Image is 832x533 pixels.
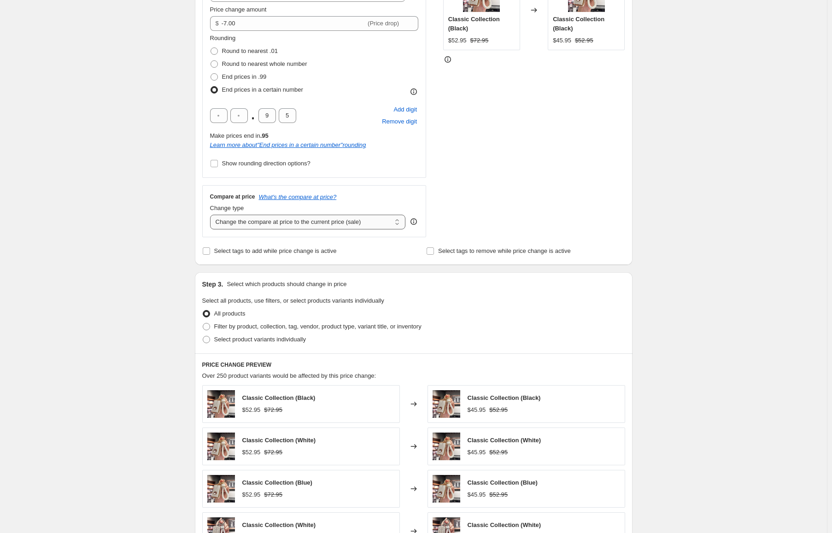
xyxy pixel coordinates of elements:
[553,36,571,45] div: $45.95
[230,108,248,123] input: ﹡
[214,247,337,254] span: Select tags to add while price change is active
[202,361,625,369] h6: PRICE CHANGE PREVIEW
[207,433,235,460] img: S5be13cfcf733412e9396a776df39b641N_80x.webp
[448,16,500,32] span: Classic Collection (Black)
[210,35,236,41] span: Rounding
[468,479,538,486] span: Classic Collection (Blue)
[489,405,508,415] strike: $52.95
[553,16,604,32] span: Classic Collection (Black)
[210,132,269,139] span: Make prices end in
[264,448,282,457] strike: $72.95
[575,36,593,45] strike: $52.95
[392,104,418,116] button: Add placeholder
[210,141,366,148] a: Learn more about"End prices in a certain number"rounding
[259,193,337,200] button: What's the compare at price?
[264,405,282,415] strike: $72.95
[207,390,235,418] img: S5be13cfcf733412e9396a776df39b641N_80x.webp
[222,47,278,54] span: Round to nearest .01
[210,193,255,200] h3: Compare at price
[207,475,235,503] img: S5be13cfcf733412e9396a776df39b641N_80x.webp
[242,437,316,444] span: Classic Collection (White)
[409,217,418,226] div: help
[242,521,316,528] span: Classic Collection (White)
[468,521,541,528] span: Classic Collection (White)
[214,336,306,343] span: Select product variants individually
[222,60,307,67] span: Round to nearest whole number
[448,36,467,45] div: $52.95
[222,160,311,167] span: Show rounding direction options?
[489,448,508,457] strike: $52.95
[242,394,316,401] span: Classic Collection (Black)
[202,372,376,379] span: Over 250 product variants would be affected by this price change:
[468,437,541,444] span: Classic Collection (White)
[222,73,267,80] span: End prices in .99
[202,280,223,289] h2: Step 3.
[222,16,366,31] input: -10.00
[438,247,571,254] span: Select tags to remove while price change is active
[382,117,417,126] span: Remove digit
[368,20,399,27] span: (Price drop)
[214,323,422,330] span: Filter by product, collection, tag, vendor, product type, variant title, or inventory
[489,490,508,499] strike: $52.95
[242,405,261,415] div: $52.95
[210,108,228,123] input: ﹡
[222,86,303,93] span: End prices in a certain number
[242,479,312,486] span: Classic Collection (Blue)
[210,141,366,148] i: Learn more about " End prices in a certain number " rounding
[242,448,261,457] div: $52.95
[214,310,246,317] span: All products
[468,490,486,499] div: $45.95
[216,20,219,27] span: $
[260,132,269,139] b: .95
[433,390,460,418] img: S5be13cfcf733412e9396a776df39b641N_80x.webp
[433,433,460,460] img: S5be13cfcf733412e9396a776df39b641N_80x.webp
[433,475,460,503] img: S5be13cfcf733412e9396a776df39b641N_80x.webp
[258,108,276,123] input: ﹡
[279,108,296,123] input: ﹡
[210,6,267,13] span: Price change amount
[251,108,256,123] span: .
[264,490,282,499] strike: $72.95
[210,205,244,211] span: Change type
[393,105,417,114] span: Add digit
[470,36,489,45] strike: $72.95
[381,116,418,128] button: Remove placeholder
[468,448,486,457] div: $45.95
[242,490,261,499] div: $52.95
[468,405,486,415] div: $45.95
[227,280,346,289] p: Select which products should change in price
[468,394,541,401] span: Classic Collection (Black)
[202,297,384,304] span: Select all products, use filters, or select products variants individually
